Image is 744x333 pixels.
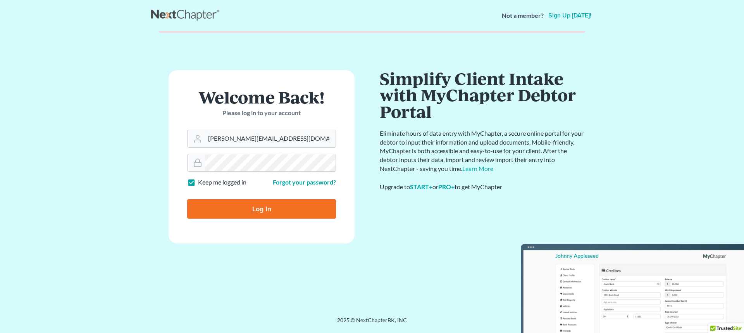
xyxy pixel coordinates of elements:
label: Keep me logged in [198,178,246,187]
a: × [573,32,579,41]
a: Learn More [462,165,493,173]
a: PRO+ [438,183,455,190]
a: START+ [410,183,432,190]
h1: Simplify Client Intake with MyChapter Debtor Portal [380,70,585,120]
input: Log In [187,199,336,219]
p: Eliminate hours of data entry with MyChapter, a secure online portal for your debtor to input the... [380,129,585,173]
div: Sorry, but you don't have permission to access this page [165,32,579,40]
input: Email Address [205,130,336,147]
div: 2025 © NextChapterBK, INC [151,316,593,330]
a: Sign up [DATE]! [547,12,593,19]
div: Upgrade to or to get MyChapter [380,183,585,192]
strong: Not a member? [502,11,544,20]
a: Forgot your password? [273,178,336,186]
p: Please log in to your account [187,109,336,117]
h1: Welcome Back! [187,89,336,105]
